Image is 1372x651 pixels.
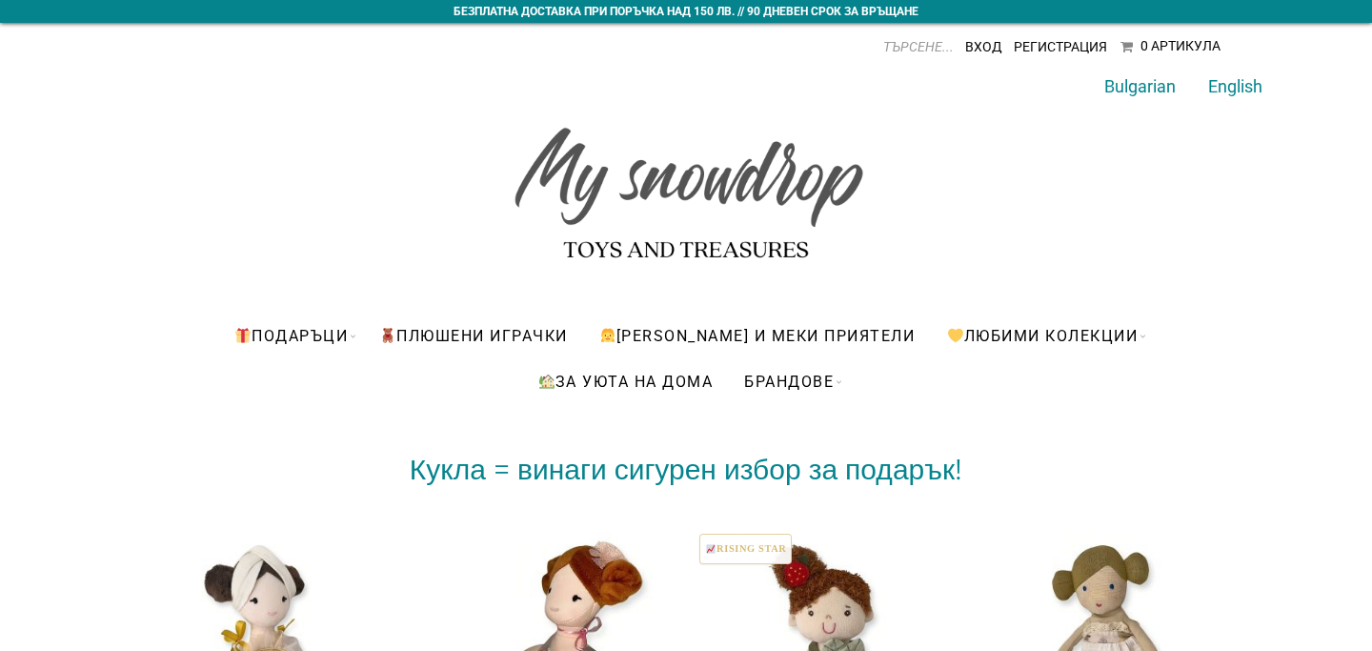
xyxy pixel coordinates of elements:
[220,313,362,358] a: Подаръци
[811,32,954,61] input: ТЪРСЕНЕ...
[1208,76,1262,96] a: English
[539,374,555,389] img: 🏡
[380,328,395,343] img: 🧸
[600,328,615,343] img: 👧
[932,313,1152,358] a: Любими Колекции
[585,313,930,358] a: [PERSON_NAME] и меки приятели
[1140,38,1221,53] div: 0 Артикула
[1104,76,1176,96] a: Bulgarian
[524,358,728,404] a: За уюта на дома
[965,39,1107,54] a: Вход Регистрация
[1120,40,1221,53] a: 0 Артикула
[148,457,1224,483] h2: Кукла = винаги сигурен избор за подарък!
[235,328,251,343] img: 🎁
[730,358,848,404] a: БРАНДОВЕ
[948,328,963,343] img: 💛
[505,93,867,275] img: My snowdrop
[365,313,582,358] a: ПЛЮШЕНИ ИГРАЧКИ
